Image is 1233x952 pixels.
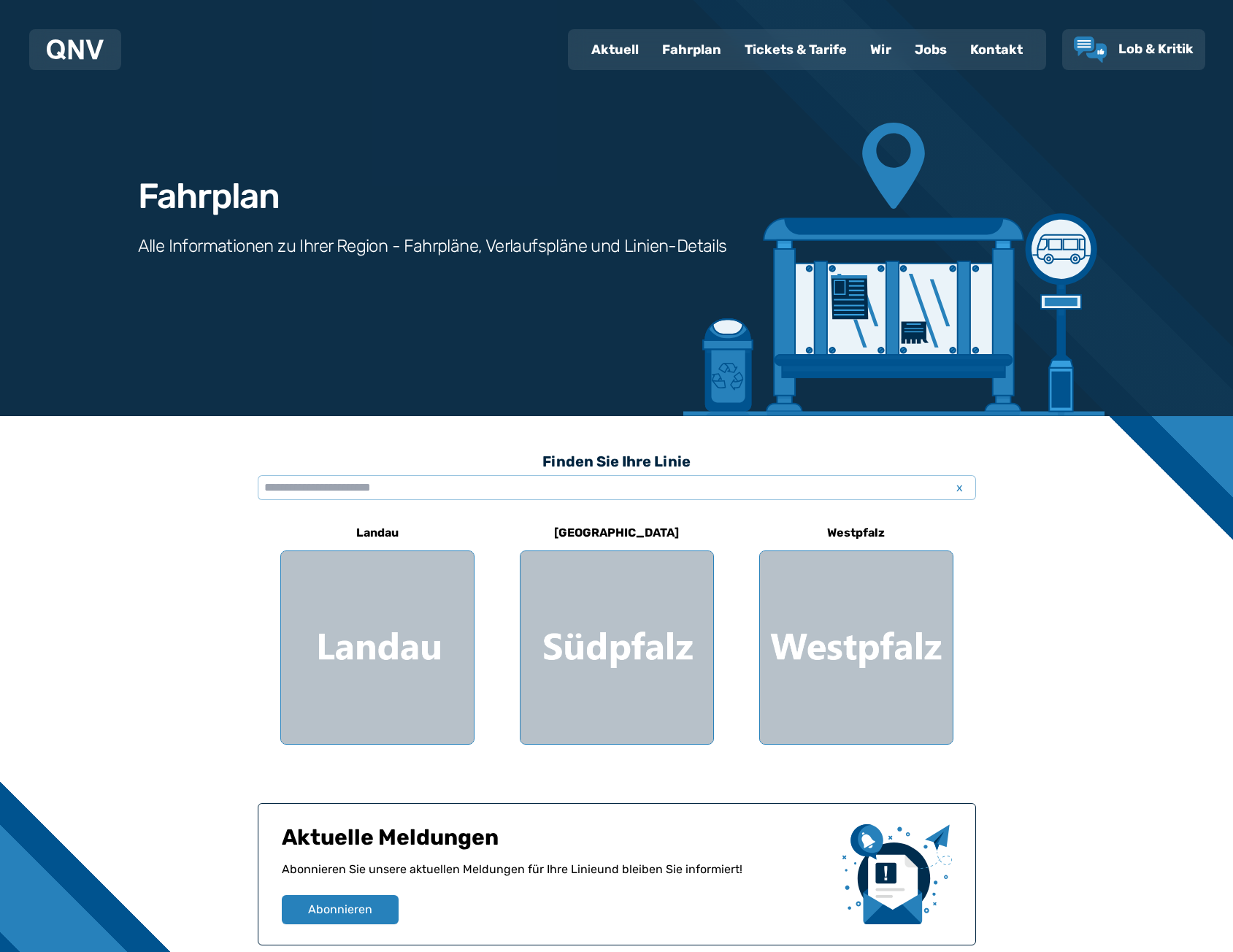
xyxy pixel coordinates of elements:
[903,31,959,69] a: Jobs
[258,445,976,477] h3: Finden Sie Ihre Linie
[759,515,953,745] a: Westpfalz Region Westpfalz
[47,35,104,64] a: QNV Logo
[950,479,970,496] span: x
[138,234,727,258] h3: Alle Informationen zu Ihrer Region - Fahrpläne, Verlaufspläne und Linien-Details
[1074,37,1194,63] a: Lob & Kritik
[138,179,280,214] h1: Fahrplan
[650,31,733,69] a: Fahrplan
[47,39,104,60] img: QNV Logo
[548,521,685,545] h6: [GEOGRAPHIC_DATA]
[350,521,404,545] h6: Landau
[520,515,714,745] a: [GEOGRAPHIC_DATA] Region Südpfalz
[282,861,831,895] p: Abonnieren Sie unsere aktuellen Meldungen für Ihre Linie und bleiben Sie informiert!
[580,31,650,69] a: Aktuell
[733,31,859,69] a: Tickets & Tarife
[821,521,891,545] h6: Westpfalz
[842,824,952,924] img: newsletter
[282,824,831,861] h1: Aktuelle Meldungen
[308,901,372,918] span: Abonnieren
[859,31,903,69] a: Wir
[1118,41,1194,57] span: Lob & Kritik
[282,895,399,924] button: Abonnieren
[959,31,1034,69] a: Kontakt
[280,515,475,745] a: Landau Region Landau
